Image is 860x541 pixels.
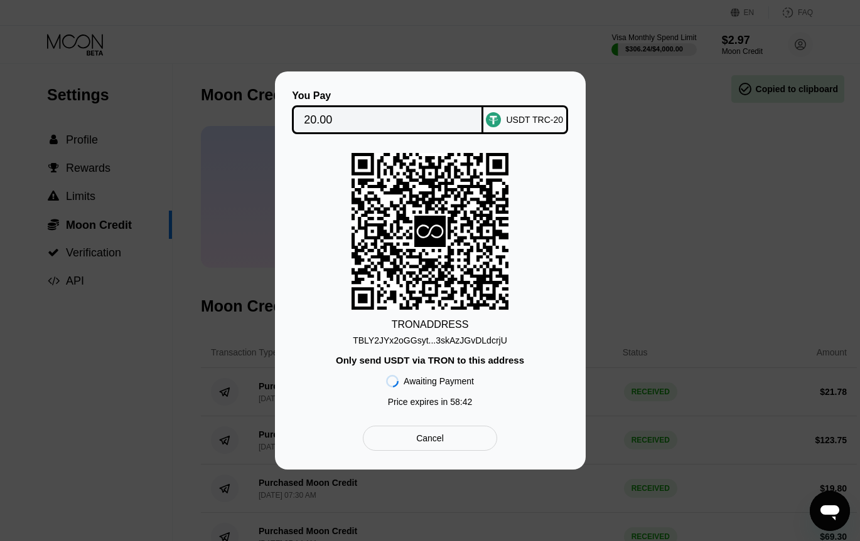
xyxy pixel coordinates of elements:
[363,426,497,451] div: Cancel
[353,330,507,345] div: TBLY2JYx2oGGsyt...3skAzJGvDLdcrjU
[404,376,474,386] div: Awaiting Payment
[506,115,563,125] div: USDT TRC-20
[353,335,507,345] div: TBLY2JYx2oGGsyt...3skAzJGvDLdcrjU
[392,319,469,330] div: TRON ADDRESS
[810,491,850,531] iframe: Button to launch messaging window
[336,355,524,365] div: Only send USDT via TRON to this address
[450,397,472,407] span: 58 : 42
[292,90,483,102] div: You Pay
[294,90,567,134] div: You PayUSDT TRC-20
[416,433,444,444] div: Cancel
[388,397,473,407] div: Price expires in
